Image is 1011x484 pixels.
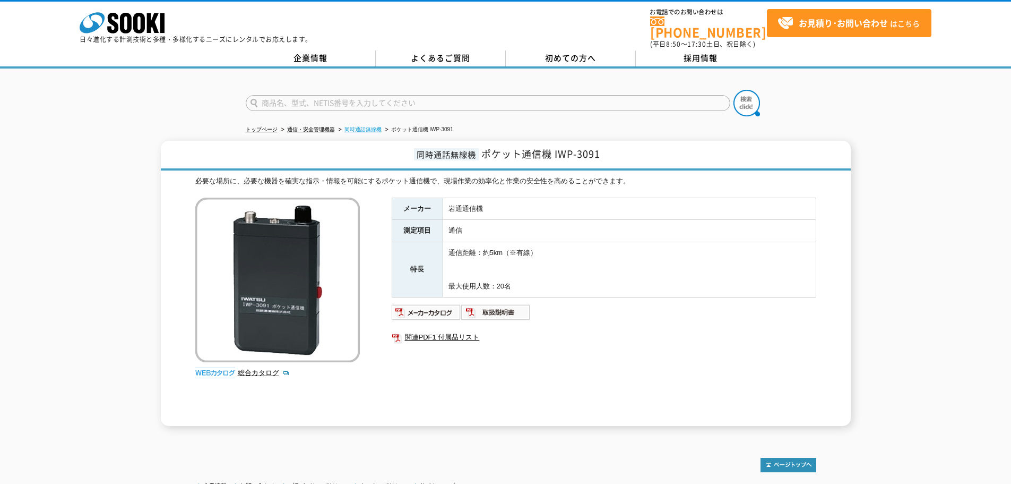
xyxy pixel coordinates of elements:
[392,198,443,220] th: メーカー
[636,50,766,66] a: 採用情報
[650,9,767,15] span: お電話でのお問い合わせは
[545,52,596,64] span: 初めての方へ
[443,242,816,298] td: 通信距離：約5km（※有線） 最大使用人数：20名
[246,50,376,66] a: 企業情報
[733,90,760,116] img: btn_search.png
[392,304,461,321] img: メーカーカタログ
[287,126,335,132] a: 通信・安全管理機器
[767,9,931,37] a: お見積り･お問い合わせはこちら
[799,16,888,29] strong: お見積り･お問い合わせ
[443,220,816,242] td: 通信
[443,198,816,220] td: 岩通通信機
[414,148,479,160] span: 同時通話無線機
[650,39,755,49] span: (平日 ～ 土日、祝日除く)
[80,36,312,43] p: 日々進化する計測技術と多種・多様化するニーズにレンタルでお応えします。
[687,39,706,49] span: 17:30
[461,311,531,319] a: 取扱説明書
[777,15,920,31] span: はこちら
[246,126,278,132] a: トップページ
[383,124,453,135] li: ポケット通信機 IWP-3091
[666,39,681,49] span: 8:50
[246,95,730,111] input: 商品名、型式、NETIS番号を入力してください
[506,50,636,66] a: 初めての方へ
[392,330,816,344] a: 関連PDF1 付属品リスト
[195,198,360,362] img: ポケット通信機 IWP-3091
[392,220,443,242] th: 測定項目
[195,368,235,378] img: webカタログ
[481,147,600,161] span: ポケット通信機 IWP-3091
[650,16,767,38] a: [PHONE_NUMBER]
[195,176,816,187] div: 必要な場所に、必要な機器を確実な指示・情報を可能にするポケット通信機で、現場作業の効率化と作業の安全性を高めることができます。
[392,311,461,319] a: メーカーカタログ
[392,242,443,298] th: 特長
[461,304,531,321] img: 取扱説明書
[761,458,816,472] img: トップページへ
[344,126,382,132] a: 同時通話無線機
[376,50,506,66] a: よくあるご質問
[238,369,290,377] a: 総合カタログ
